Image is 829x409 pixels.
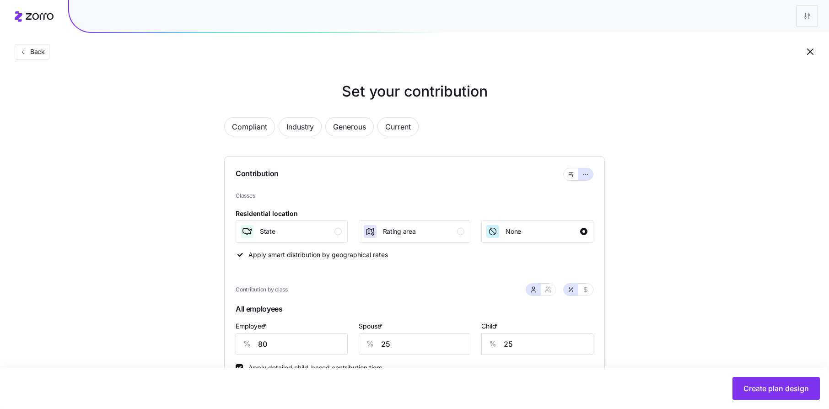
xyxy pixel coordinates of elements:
[27,47,45,56] span: Back
[15,44,49,59] button: Back
[383,227,416,236] span: Rating area
[732,377,820,400] button: Create plan design
[243,364,382,371] label: Apply detailed child-based contribution tiers
[224,117,275,136] button: Compliant
[236,321,268,331] label: Employee
[232,118,267,136] span: Compliant
[286,118,314,136] span: Industry
[325,117,374,136] button: Generous
[506,227,521,236] span: None
[279,117,322,136] button: Industry
[188,81,641,102] h1: Set your contribution
[385,118,411,136] span: Current
[482,334,504,355] div: %
[236,168,279,181] span: Contribution
[743,383,809,394] span: Create plan design
[359,321,384,331] label: Spouse
[333,118,366,136] span: Generous
[377,117,419,136] button: Current
[236,192,593,200] span: Classes
[236,334,258,355] div: %
[481,321,500,331] label: Child
[260,227,275,236] span: State
[236,285,288,294] span: Contribution by class
[236,209,298,219] div: Residential location
[359,334,381,355] div: %
[236,301,593,320] span: All employees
